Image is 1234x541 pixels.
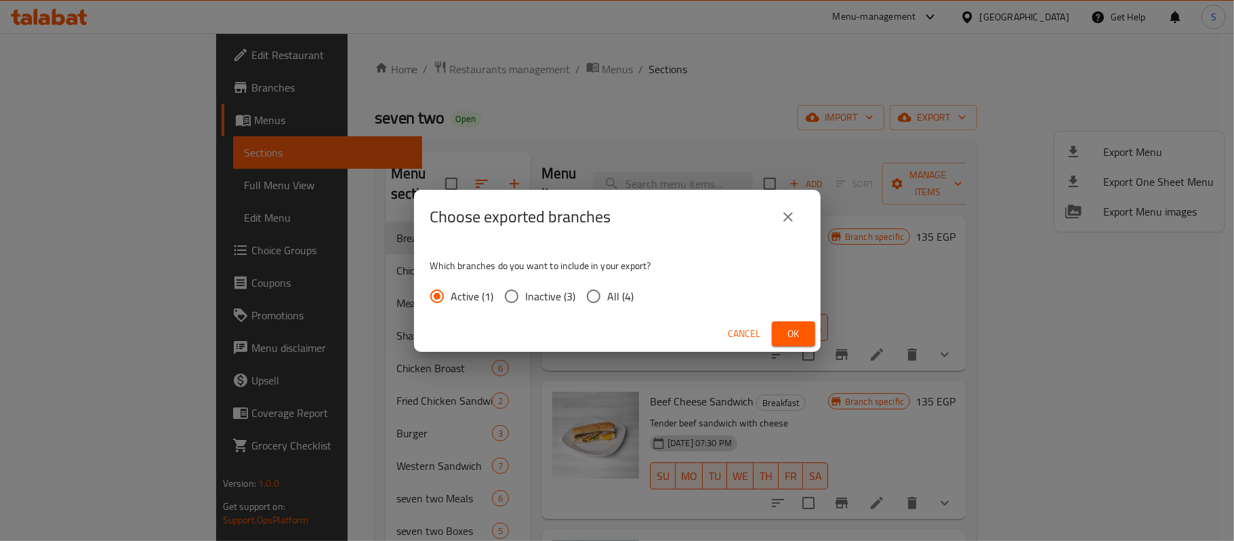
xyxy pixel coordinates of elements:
span: Ok [783,325,804,342]
span: All (4) [608,288,634,304]
span: Cancel [728,325,761,342]
p: Which branches do you want to include in your export? [430,259,804,273]
span: Active (1) [451,288,494,304]
h2: Choose exported branches [430,206,611,228]
span: Inactive (3) [526,288,576,304]
button: close [772,201,804,233]
button: Cancel [723,321,766,346]
button: Ok [772,321,815,346]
